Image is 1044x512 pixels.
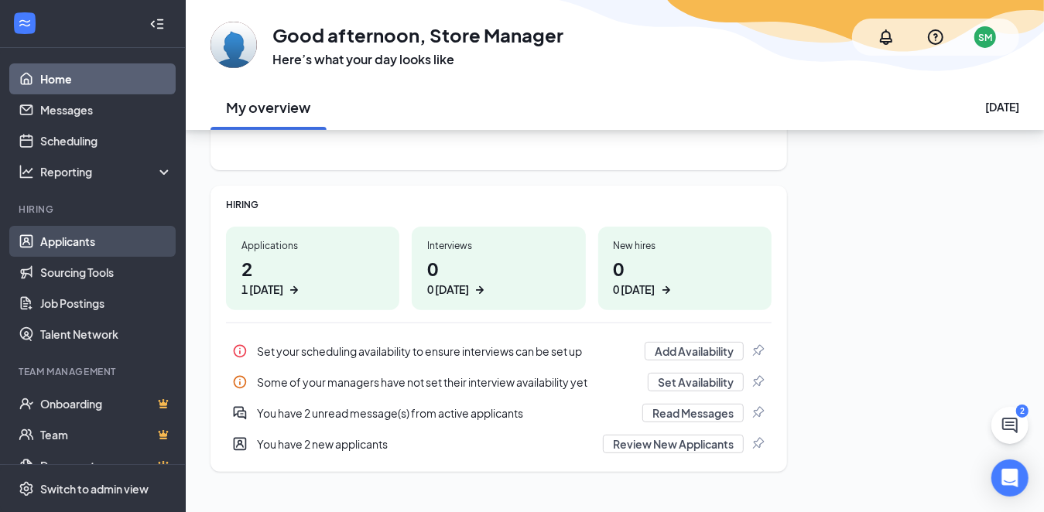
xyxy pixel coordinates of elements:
a: Job Postings [40,288,173,319]
button: ChatActive [991,407,1029,444]
div: HIRING [226,198,772,211]
div: Some of your managers have not set their interview availability yet [226,367,772,398]
svg: Pin [750,374,765,390]
div: New hires [614,239,756,252]
div: Applications [241,239,384,252]
h2: My overview [227,97,311,117]
a: DocumentsCrown [40,450,173,481]
h1: 0 [614,255,756,298]
svg: ArrowRight [472,282,488,298]
h1: Good afternoon, Store Manager [272,22,563,48]
svg: Collapse [149,16,165,32]
svg: Pin [750,436,765,452]
div: 0 [DATE] [427,282,469,298]
svg: Info [232,374,248,390]
svg: Pin [750,405,765,421]
svg: ArrowRight [286,282,302,298]
div: Some of your managers have not set their interview availability yet [257,374,638,390]
a: OnboardingCrown [40,388,173,419]
svg: DoubleChatActive [232,405,248,421]
img: Store Manager [211,22,257,68]
svg: Analysis [19,164,34,179]
div: SM [978,31,992,44]
a: Talent Network [40,319,173,350]
a: Interviews00 [DATE]ArrowRight [412,227,585,310]
div: Hiring [19,203,169,216]
div: Reporting [40,164,173,179]
svg: ChatActive [1001,416,1019,435]
a: InfoSome of your managers have not set their interview availability yetSet AvailabilityPin [226,367,772,398]
svg: Settings [19,481,34,497]
svg: WorkstreamLogo [17,15,33,31]
a: TeamCrown [40,419,173,450]
div: Team Management [19,365,169,378]
h1: 0 [427,255,570,298]
div: 2 [1016,404,1029,418]
a: InfoSet your scheduling availability to ensure interviews can be set upAdd AvailabilityPin [226,336,772,367]
a: Sourcing Tools [40,257,173,288]
div: 1 [DATE] [241,282,283,298]
div: Interviews [427,239,570,252]
div: You have 2 unread message(s) from active applicants [226,398,772,428]
div: Set your scheduling availability to ensure interviews can be set up [257,343,635,359]
a: UserEntityYou have 2 new applicantsReview New ApplicantsPin [226,428,772,459]
a: Scheduling [40,125,173,156]
div: 0 [DATE] [614,282,655,298]
h1: 2 [241,255,384,298]
div: Set your scheduling availability to ensure interviews can be set up [226,336,772,367]
h3: Here’s what your day looks like [272,51,563,68]
svg: ArrowRight [659,282,674,298]
button: Add Availability [645,342,744,360]
a: Home [40,63,173,94]
a: Messages [40,94,173,125]
div: You have 2 unread message(s) from active applicants [257,405,633,421]
svg: Info [232,343,248,359]
svg: QuestionInfo [926,28,945,46]
div: [DATE] [985,99,1019,114]
a: DoubleChatActiveYou have 2 unread message(s) from active applicantsRead MessagesPin [226,398,772,428]
div: Open Intercom Messenger [991,459,1029,497]
button: Review New Applicants [603,435,744,453]
svg: Notifications [877,28,895,46]
div: You have 2 new applicants [226,428,772,459]
div: You have 2 new applicants [257,436,594,452]
button: Set Availability [648,373,744,391]
div: Switch to admin view [40,481,149,497]
a: Applicants [40,226,173,257]
svg: UserEntity [232,436,248,452]
a: Applications21 [DATE]ArrowRight [226,227,399,310]
a: New hires00 [DATE]ArrowRight [598,227,772,310]
svg: Pin [750,343,765,359]
button: Read Messages [642,404,744,422]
